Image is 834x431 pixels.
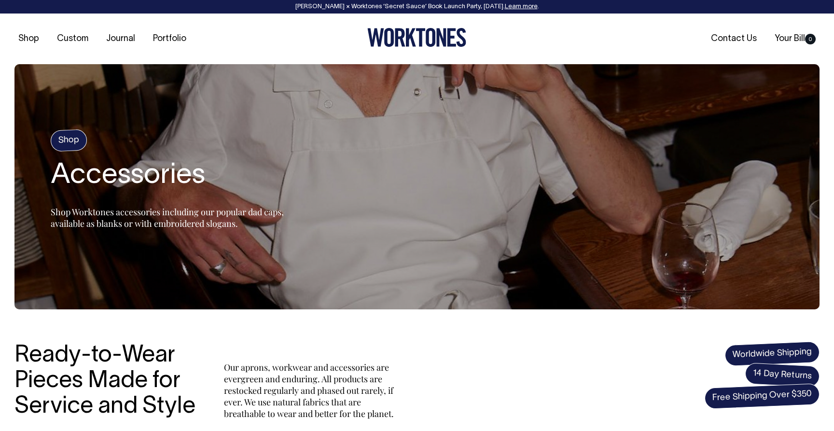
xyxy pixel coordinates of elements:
a: Contact Us [707,31,761,47]
a: Your Bill0 [771,31,820,47]
span: Shop Worktones accessories including our popular dad caps, available as blanks or with embroidere... [51,206,284,229]
span: Free Shipping Over $350 [704,383,820,409]
div: [PERSON_NAME] × Worktones ‘Secret Sauce’ Book Launch Party, [DATE]. . [10,3,824,10]
span: 0 [805,34,816,44]
h4: Shop [50,129,87,152]
h3: Ready-to-Wear Pieces Made for Service and Style [14,343,203,419]
span: 14 Day Returns [745,362,820,388]
a: Journal [102,31,139,47]
span: Worldwide Shipping [724,341,820,366]
a: Custom [53,31,92,47]
p: Our aprons, workwear and accessories are evergreen and enduring. All products are restocked regul... [224,361,398,419]
a: Shop [14,31,43,47]
a: Learn more [505,4,538,10]
a: Portfolio [149,31,190,47]
h2: Accessories [51,161,292,192]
